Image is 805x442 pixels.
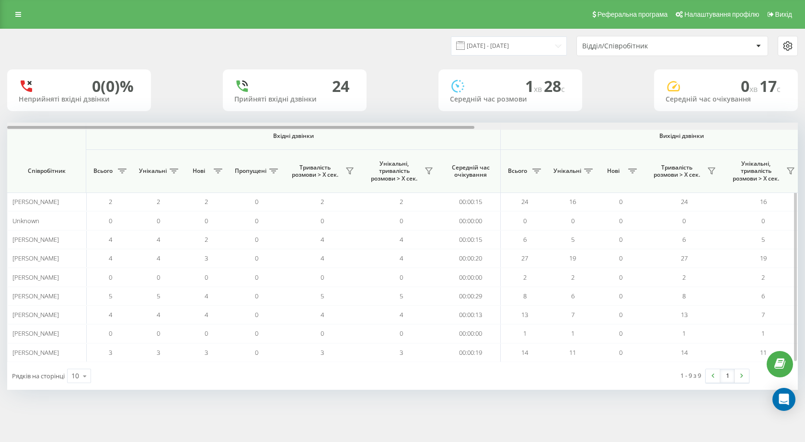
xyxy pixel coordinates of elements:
[441,324,501,343] td: 00:00:00
[749,84,759,94] span: хв
[682,235,686,244] span: 6
[582,42,697,50] div: Відділ/Співробітник
[571,216,575,225] span: 0
[157,235,160,244] span: 4
[761,329,765,338] span: 1
[619,254,622,262] span: 0
[321,310,324,319] span: 4
[525,76,544,96] span: 1
[728,160,783,182] span: Унікальні, тривалість розмови > Х сек.
[521,254,528,262] span: 27
[681,197,688,206] span: 24
[450,95,571,103] div: Середній час розмови
[759,76,781,96] span: 17
[157,310,160,319] span: 4
[205,235,208,244] span: 2
[205,254,208,262] span: 3
[523,235,527,244] span: 6
[109,348,112,357] span: 3
[523,273,527,282] span: 2
[506,167,529,175] span: Всього
[139,167,167,175] span: Унікальні
[12,348,59,357] span: [PERSON_NAME]
[321,273,324,282] span: 0
[321,348,324,357] span: 3
[534,84,544,94] span: хв
[441,268,501,286] td: 00:00:00
[441,193,501,211] td: 00:00:15
[205,310,208,319] span: 4
[441,249,501,268] td: 00:00:20
[571,235,575,244] span: 5
[761,292,765,300] span: 6
[571,273,575,282] span: 2
[109,292,112,300] span: 5
[523,329,527,338] span: 1
[760,348,767,357] span: 11
[255,348,258,357] span: 0
[571,310,575,319] span: 7
[571,292,575,300] span: 6
[569,197,576,206] span: 16
[205,348,208,357] span: 3
[157,197,160,206] span: 2
[553,167,581,175] span: Унікальні
[321,329,324,338] span: 0
[598,11,668,18] span: Реферальна програма
[775,11,792,18] span: Вихід
[441,287,501,306] td: 00:00:29
[777,84,781,94] span: c
[619,348,622,357] span: 0
[255,197,258,206] span: 0
[12,197,59,206] span: [PERSON_NAME]
[521,348,528,357] span: 14
[109,254,112,262] span: 4
[681,348,688,357] span: 14
[619,197,622,206] span: 0
[157,292,160,300] span: 5
[649,164,704,179] span: Тривалість розмови > Х сек.
[255,273,258,282] span: 0
[187,167,211,175] span: Нові
[761,273,765,282] span: 2
[684,11,759,18] span: Налаштування профілю
[400,254,403,262] span: 4
[682,273,686,282] span: 2
[109,310,112,319] span: 4
[332,77,349,95] div: 24
[400,292,403,300] span: 5
[760,197,767,206] span: 16
[12,235,59,244] span: [PERSON_NAME]
[15,167,78,175] span: Співробітник
[157,254,160,262] span: 4
[441,343,501,362] td: 00:00:19
[571,329,575,338] span: 1
[681,254,688,262] span: 27
[720,369,735,383] a: 1
[12,216,39,225] span: Unknown
[255,310,258,319] span: 0
[400,197,403,206] span: 2
[619,216,622,225] span: 0
[234,95,355,103] div: Прийняті вхідні дзвінки
[619,235,622,244] span: 0
[12,292,59,300] span: [PERSON_NAME]
[235,167,266,175] span: Пропущені
[400,216,403,225] span: 0
[544,76,565,96] span: 28
[205,197,208,206] span: 2
[321,254,324,262] span: 4
[619,273,622,282] span: 0
[19,95,139,103] div: Неприйняті вхідні дзвінки
[91,167,115,175] span: Всього
[681,310,688,319] span: 13
[619,310,622,319] span: 0
[400,310,403,319] span: 4
[321,197,324,206] span: 2
[111,132,475,140] span: Вхідні дзвінки
[682,292,686,300] span: 8
[205,329,208,338] span: 0
[157,348,160,357] span: 3
[157,329,160,338] span: 0
[255,216,258,225] span: 0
